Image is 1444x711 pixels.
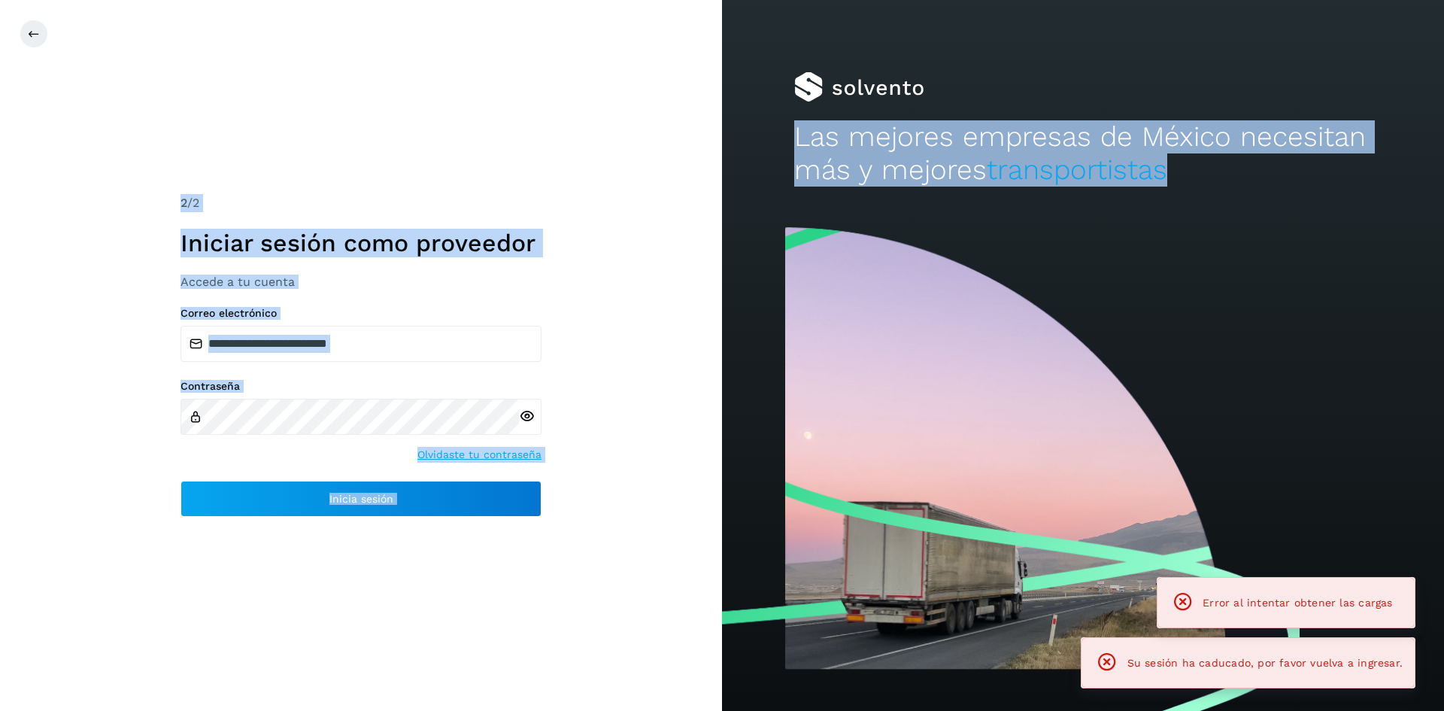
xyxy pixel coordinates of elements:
a: Olvidaste tu contraseña [417,447,541,463]
button: Inicia sesión [180,481,541,517]
label: Contraseña [180,380,541,393]
span: Error al intentar obtener las cargas [1203,597,1392,609]
span: transportistas [987,153,1167,186]
span: 2 [180,196,187,210]
span: Su sesión ha caducado, por favor vuelva a ingresar. [1127,657,1403,669]
div: /2 [180,194,541,212]
h1: Iniciar sesión como proveedor [180,229,541,257]
h3: Accede a tu cuenta [180,275,541,289]
span: Inicia sesión [329,494,393,504]
label: Correo electrónico [180,307,541,320]
h2: Las mejores empresas de México necesitan más y mejores [794,120,1372,187]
